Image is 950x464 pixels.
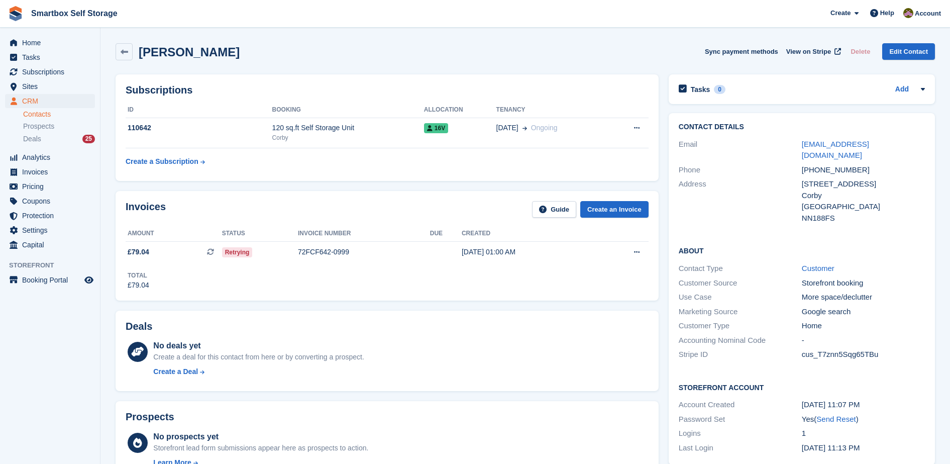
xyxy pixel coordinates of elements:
a: menu [5,194,95,208]
div: Logins [679,428,802,439]
span: [DATE] [496,123,518,133]
a: Send Reset [816,415,856,423]
div: Accounting Nominal Code [679,335,802,346]
div: Create a Subscription [126,156,198,167]
th: Status [222,226,298,242]
span: Subscriptions [22,65,82,79]
img: Kayleigh Devlin [903,8,913,18]
a: Add [895,84,909,96]
div: [DATE] 01:00 AM [462,247,596,257]
a: Deals 25 [23,134,95,144]
div: Corby [802,190,925,202]
div: Account Created [679,399,802,411]
div: Stripe ID [679,349,802,360]
span: Settings [22,223,82,237]
div: Phone [679,164,802,176]
div: Storefront booking [802,277,925,289]
span: Pricing [22,179,82,194]
span: View on Stripe [786,47,831,57]
span: Retrying [222,247,253,257]
div: Marketing Source [679,306,802,318]
div: 72FCF642-0999 [298,247,430,257]
div: 110642 [126,123,272,133]
th: Tenancy [496,102,610,118]
span: Sites [22,79,82,94]
a: menu [5,36,95,50]
div: £79.04 [128,280,149,291]
a: Create an Invoice [580,201,649,218]
div: More space/declutter [802,292,925,303]
div: 1 [802,428,925,439]
span: Prospects [23,122,54,131]
div: [DATE] 11:07 PM [802,399,925,411]
span: Coupons [22,194,82,208]
div: Yes [802,414,925,425]
div: Contact Type [679,263,802,274]
a: Customer [802,264,834,272]
span: ( ) [814,415,858,423]
a: menu [5,209,95,223]
span: Ongoing [531,124,558,132]
div: 120 sq.ft Self Storage Unit [272,123,424,133]
div: 25 [82,135,95,143]
span: 16V [424,123,448,133]
span: Protection [22,209,82,223]
a: menu [5,179,95,194]
a: Preview store [83,274,95,286]
span: Home [22,36,82,50]
a: menu [5,79,95,94]
div: Home [802,320,925,332]
div: Email [679,139,802,161]
time: 2025-09-26 22:13:41 UTC [802,443,860,452]
a: Prospects [23,121,95,132]
span: Invoices [22,165,82,179]
div: [GEOGRAPHIC_DATA] [802,201,925,213]
span: CRM [22,94,82,108]
div: Last Login [679,442,802,454]
span: £79.04 [128,247,149,257]
a: menu [5,223,95,237]
th: Amount [126,226,222,242]
div: Corby [272,133,424,142]
th: Invoice number [298,226,430,242]
span: Analytics [22,150,82,164]
th: Booking [272,102,424,118]
a: menu [5,65,95,79]
div: Google search [802,306,925,318]
a: Edit Contact [882,43,935,60]
span: Create [830,8,851,18]
a: Smartbox Self Storage [27,5,122,22]
a: View on Stripe [782,43,843,60]
span: Account [915,9,941,19]
div: Customer Type [679,320,802,332]
a: menu [5,94,95,108]
div: No deals yet [153,340,364,352]
span: Tasks [22,50,82,64]
div: Storefront lead form submissions appear here as prospects to action. [153,443,368,453]
div: [PHONE_NUMBER] [802,164,925,176]
th: Due [430,226,462,242]
div: 0 [714,85,725,94]
span: Capital [22,238,82,252]
button: Sync payment methods [705,43,778,60]
div: Customer Source [679,277,802,289]
button: Delete [847,43,874,60]
a: menu [5,150,95,164]
a: Create a Deal [153,366,364,377]
th: ID [126,102,272,118]
h2: About [679,245,925,255]
a: Guide [532,201,576,218]
h2: Tasks [691,85,710,94]
a: Contacts [23,110,95,119]
a: menu [5,238,95,252]
span: Help [880,8,894,18]
div: Create a deal for this contact from here or by converting a prospect. [153,352,364,362]
div: [STREET_ADDRESS] [802,178,925,190]
div: Create a Deal [153,366,198,377]
h2: [PERSON_NAME] [139,45,240,59]
th: Allocation [424,102,496,118]
h2: Invoices [126,201,166,218]
div: - [802,335,925,346]
h2: Contact Details [679,123,925,131]
span: Deals [23,134,41,144]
